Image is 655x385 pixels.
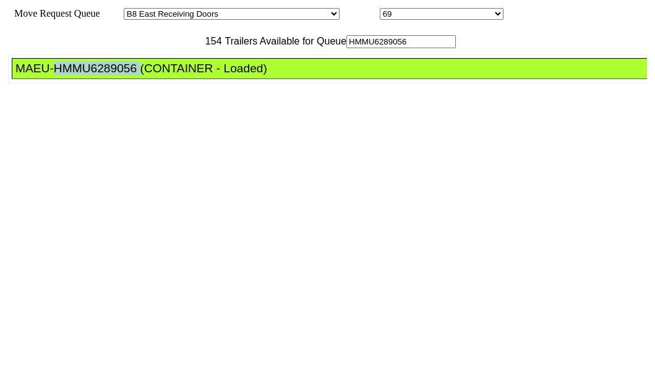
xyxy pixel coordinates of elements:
span: Move Request Queue [8,8,100,19]
span: Location [342,8,377,19]
input: Filter Available Trailers [346,35,456,48]
span: 154 [199,36,222,46]
div: MAEU-HMMU6289056 (CONTAINER - Loaded) [15,62,654,75]
span: Area [102,8,121,19]
span: Trailers Available for Queue [222,36,347,46]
